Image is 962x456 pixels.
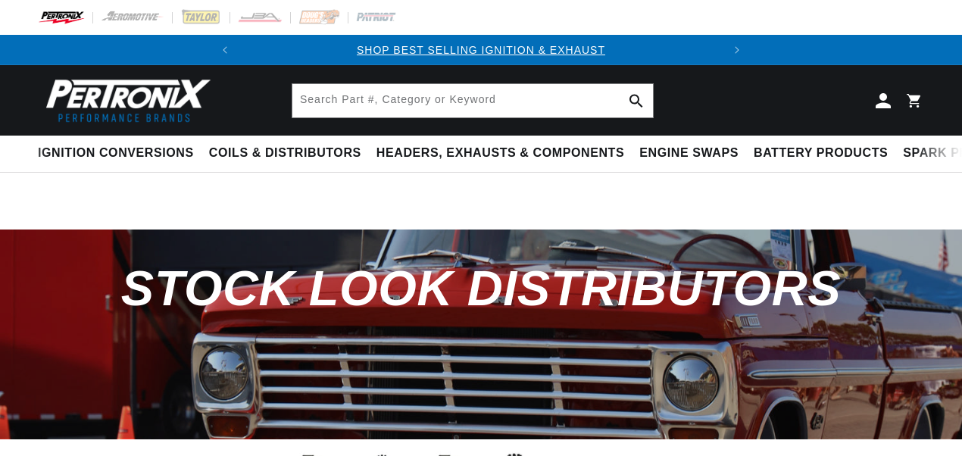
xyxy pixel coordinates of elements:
[632,136,746,171] summary: Engine Swaps
[38,145,194,161] span: Ignition Conversions
[369,136,632,171] summary: Headers, Exhausts & Components
[722,35,752,65] button: Translation missing: en.sections.announcements.next_announcement
[201,136,369,171] summary: Coils & Distributors
[357,44,605,56] a: SHOP BEST SELLING IGNITION & EXHAUST
[754,145,888,161] span: Battery Products
[38,136,201,171] summary: Ignition Conversions
[209,145,361,161] span: Coils & Distributors
[240,42,722,58] div: Announcement
[746,136,895,171] summary: Battery Products
[639,145,739,161] span: Engine Swaps
[292,84,653,117] input: Search Part #, Category or Keyword
[240,42,722,58] div: 1 of 2
[210,35,240,65] button: Translation missing: en.sections.announcements.previous_announcement
[620,84,653,117] button: Search Part #, Category or Keyword
[376,145,624,161] span: Headers, Exhausts & Components
[121,261,841,316] span: Stock Look Distributors
[38,74,212,126] img: Pertronix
